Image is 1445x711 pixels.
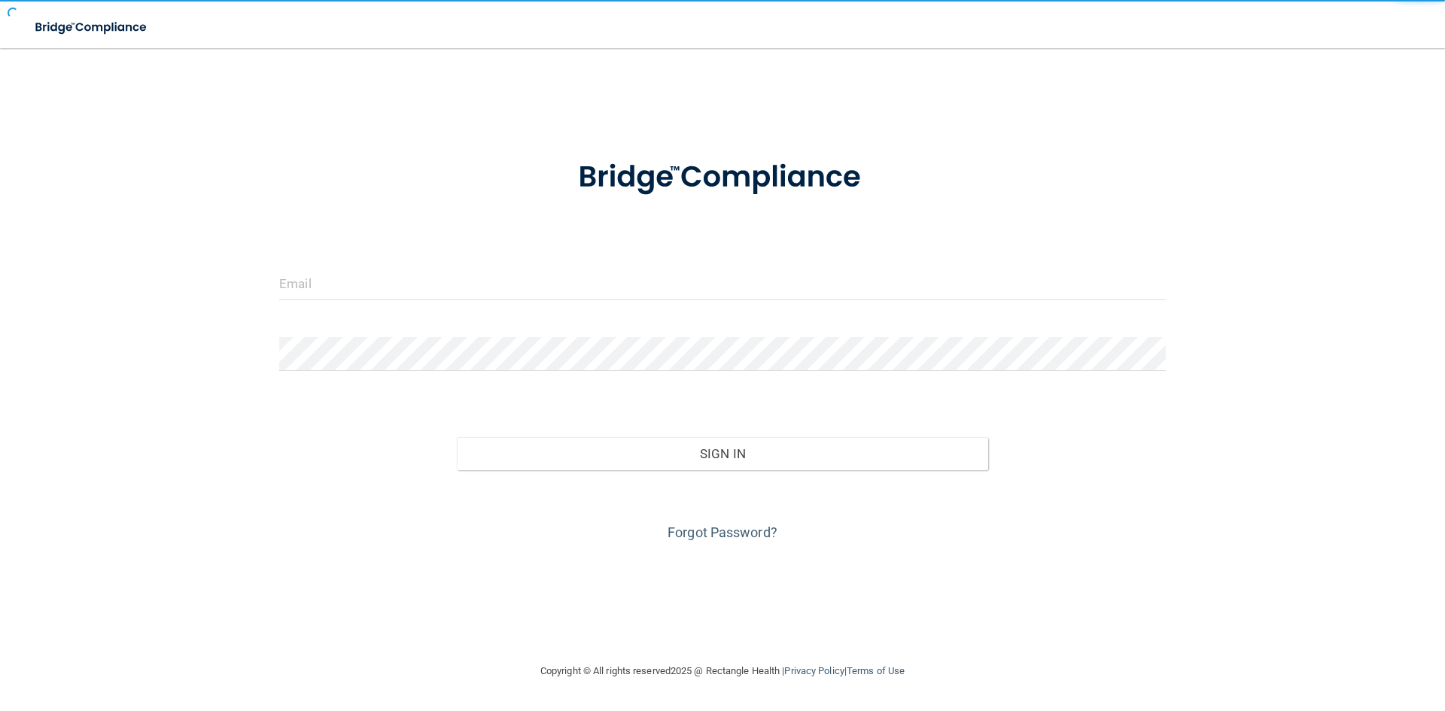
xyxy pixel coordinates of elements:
input: Email [279,266,1166,300]
a: Forgot Password? [668,524,777,540]
a: Privacy Policy [784,665,844,676]
button: Sign In [457,437,989,470]
img: bridge_compliance_login_screen.278c3ca4.svg [547,138,898,217]
img: bridge_compliance_login_screen.278c3ca4.svg [23,12,161,43]
div: Copyright © All rights reserved 2025 @ Rectangle Health | | [448,647,997,695]
a: Terms of Use [847,665,905,676]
